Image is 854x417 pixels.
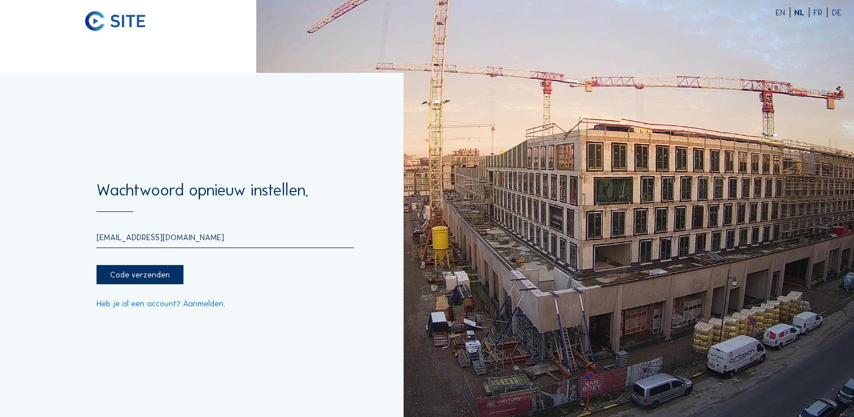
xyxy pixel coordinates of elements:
[813,8,827,16] div: FR
[97,183,354,212] div: Wachtwoord opnieuw instellen.
[97,265,183,285] div: Code verzenden
[85,11,145,32] img: C-SITE logo
[97,232,354,242] input: E-mail
[776,8,790,16] div: EN
[794,8,809,16] div: NL
[831,8,841,16] div: DE
[97,299,225,307] a: Heb je al een account? Aanmelden.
